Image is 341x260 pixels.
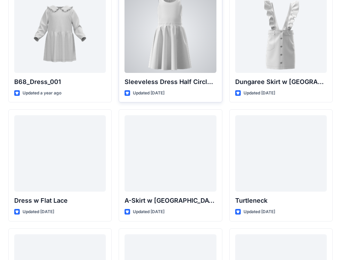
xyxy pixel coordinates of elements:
[133,90,164,97] p: Updated [DATE]
[235,77,327,87] p: Dungaree Skirt w [GEOGRAPHIC_DATA]
[23,90,61,97] p: Updated a year ago
[14,196,106,206] p: Dress w Flat Lace
[125,77,216,87] p: Sleeveless Dress Half Circle Skirt
[133,208,164,216] p: Updated [DATE]
[125,115,216,192] a: A-Skirt w Ruffle
[125,196,216,206] p: A-Skirt w [GEOGRAPHIC_DATA]
[14,115,106,192] a: Dress w Flat Lace
[14,77,106,87] p: B68_Dress_001
[235,196,327,206] p: Turtleneck
[244,208,275,216] p: Updated [DATE]
[235,115,327,192] a: Turtleneck
[244,90,275,97] p: Updated [DATE]
[23,208,54,216] p: Updated [DATE]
